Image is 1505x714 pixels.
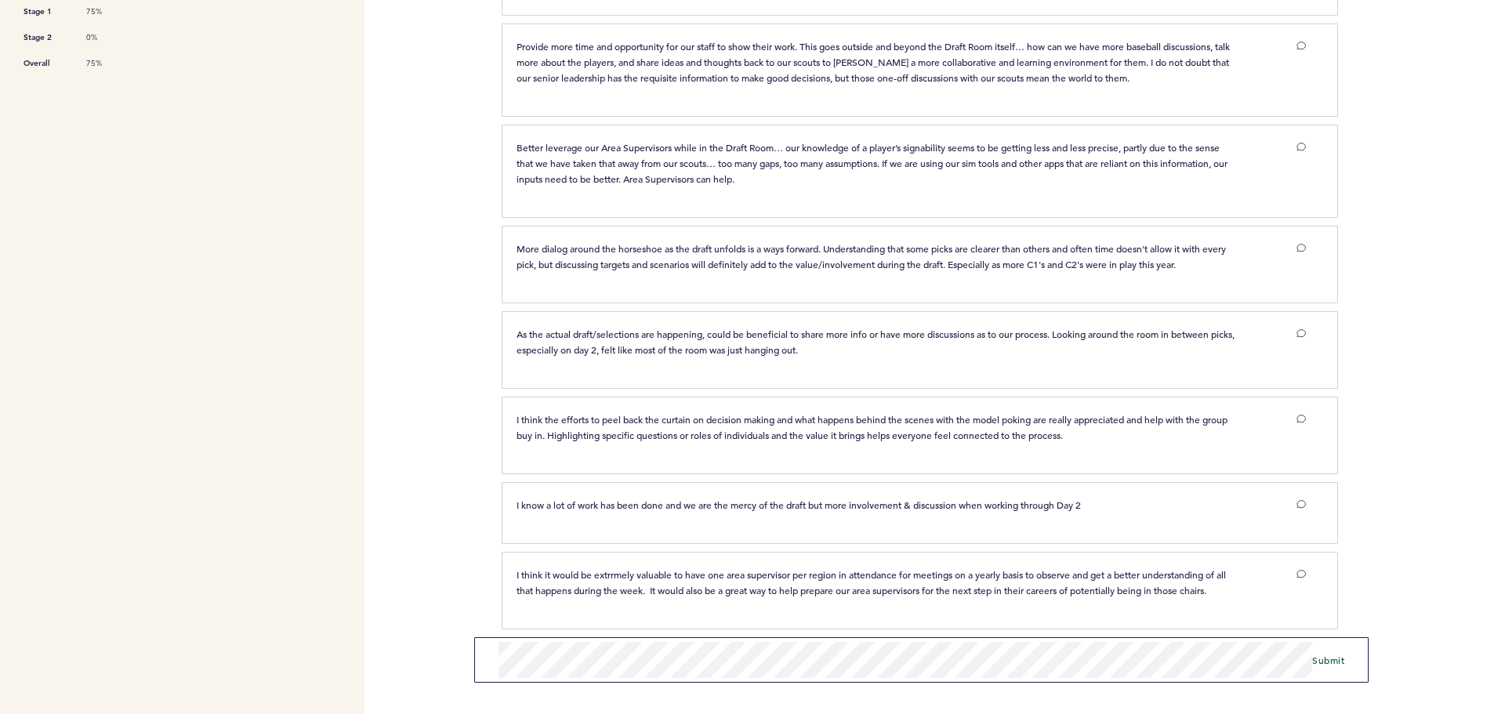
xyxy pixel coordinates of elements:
span: 75% [86,6,133,17]
span: I know a lot of work has been done and we are the mercy of the draft but more involvement & discu... [517,498,1081,511]
span: Submit [1312,654,1344,666]
span: I think the efforts to peel back the curtain on decision making and what happens behind the scene... [517,413,1230,441]
span: 0% [86,32,133,43]
span: I think it would be extrrmely valuable to have one area supervisor per region in attendance for m... [517,568,1228,596]
span: Stage 2 [24,30,71,45]
span: 75% [86,58,133,69]
span: Provide more time and opportunity for our staff to show their work. This goes outside and beyond ... [517,40,1232,84]
span: Stage 1 [24,4,71,20]
span: More dialog around the horseshoe as the draft unfolds is a ways forward. Understanding that some ... [517,242,1228,270]
span: Better leverage our Area Supervisors while in the Draft Room… our knowledge of a player’s signabi... [517,141,1230,185]
button: Submit [1312,652,1344,668]
span: Overall [24,56,71,71]
span: As the actual draft/selections are happening, could be beneficial to share more info or have more... [517,328,1237,356]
